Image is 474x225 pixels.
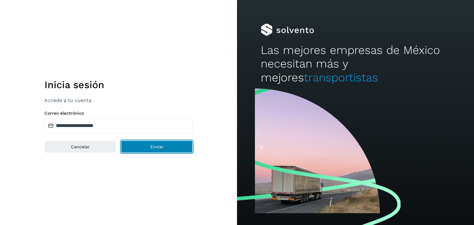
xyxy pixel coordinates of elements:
[44,97,193,103] p: Accede a tu cuenta
[150,145,164,149] span: Enviar
[71,145,90,149] span: Cancelar
[261,43,450,84] h2: Las mejores empresas de México necesitan más y mejores
[44,111,193,116] label: Correo electrónico
[44,141,116,153] button: Cancelar
[304,71,378,84] span: transportistas
[121,141,193,153] button: Enviar
[44,79,193,91] h1: Inicia sesión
